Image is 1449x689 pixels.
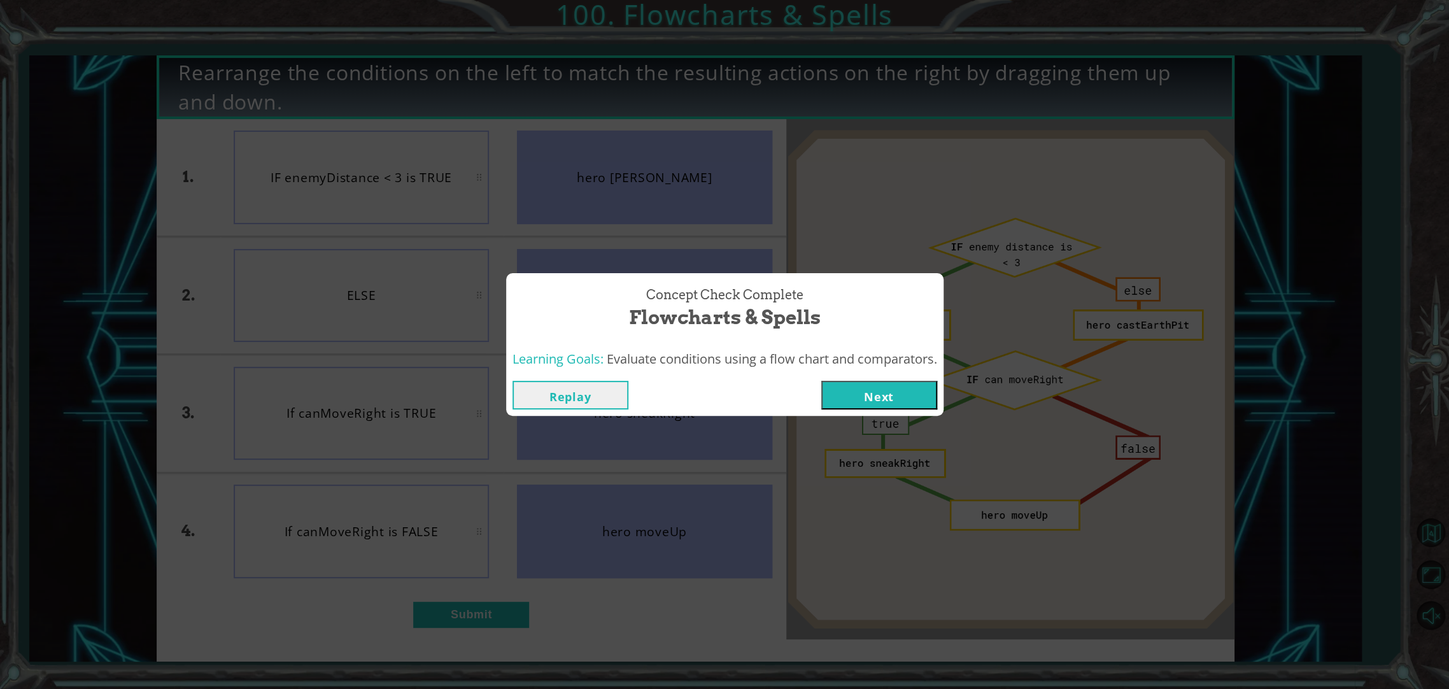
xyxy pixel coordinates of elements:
[646,286,803,304] span: Concept Check Complete
[821,381,937,409] button: Next
[629,304,821,331] span: Flowcharts & Spells
[512,350,604,367] span: Learning Goals:
[607,350,937,367] span: Evaluate conditions using a flow chart and comparators.
[512,381,628,409] button: Replay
